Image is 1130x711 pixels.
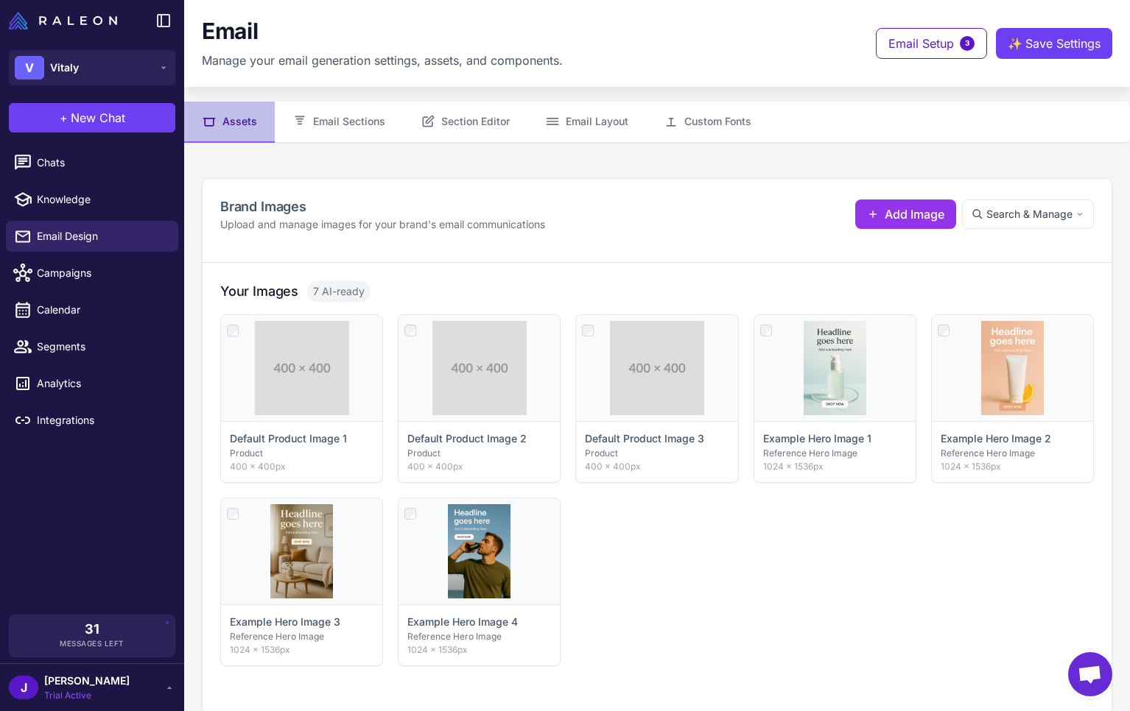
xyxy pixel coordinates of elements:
[407,431,527,447] p: Default Product Image 2
[763,460,907,473] p: 1024 × 1536px
[230,614,340,630] p: Example Hero Image 3
[37,302,166,318] span: Calendar
[962,199,1094,229] button: Search & Manage
[6,294,178,325] a: Calendar
[9,50,175,85] button: VVitaly
[407,460,551,473] p: 400 × 400px
[585,447,729,460] p: Product
[6,147,178,178] a: Chats
[230,431,347,447] p: Default Product Image 1
[855,199,956,229] button: Add Image
[37,412,166,428] span: Integrations
[15,56,44,79] div: V
[220,216,545,233] p: Upload and manage images for your brand's email communications
[527,102,646,143] button: Email Layout
[85,623,99,636] span: 31
[230,643,373,657] p: 1024 × 1536px
[585,431,704,447] p: Default Product Image 3
[763,431,871,447] p: Example Hero Image 1
[220,281,298,301] h3: Your Images
[9,12,123,29] a: Raleon Logo
[307,280,371,303] span: 7 AI-ready
[44,689,130,702] span: Trial Active
[403,102,527,143] button: Section Editor
[885,205,944,223] span: Add Image
[960,36,975,51] span: 3
[941,447,1084,460] p: Reference Hero Image
[646,102,769,143] button: Custom Fonts
[9,103,175,132] button: +New Chat
[763,447,907,460] p: Reference Hero Image
[941,460,1084,473] p: 1024 × 1536px
[230,447,373,460] p: Product
[407,643,551,657] p: 1024 × 1536px
[230,630,373,643] p: Reference Hero Image
[1008,35,1020,46] span: ✨
[202,18,259,46] h1: Email
[986,206,1073,222] span: Search & Manage
[996,28,1112,59] button: ✨Save Settings
[9,676,38,699] div: J
[407,447,551,460] p: Product
[37,228,166,244] span: Email Design
[407,630,551,643] p: Reference Hero Image
[60,638,124,649] span: Messages Left
[6,184,178,215] a: Knowledge
[37,375,166,392] span: Analytics
[202,52,563,69] p: Manage your email generation settings, assets, and components.
[60,109,68,127] span: +
[876,28,987,59] button: Email Setup3
[585,460,729,473] p: 400 × 400px
[9,12,117,29] img: Raleon Logo
[275,102,403,143] button: Email Sections
[71,109,125,127] span: New Chat
[44,673,130,689] span: [PERSON_NAME]
[6,221,178,252] a: Email Design
[37,265,166,281] span: Campaigns
[220,197,545,216] h2: Brand Images
[50,60,79,76] span: Vitaly
[888,35,954,52] span: Email Setup
[6,331,178,362] a: Segments
[184,102,275,143] button: Assets
[37,339,166,355] span: Segments
[230,460,373,473] p: 400 × 400px
[6,368,178,399] a: Analytics
[1068,652,1112,696] div: Open chat
[941,431,1051,447] p: Example Hero Image 2
[6,258,178,289] a: Campaigns
[6,405,178,436] a: Integrations
[37,191,166,208] span: Knowledge
[407,614,518,630] p: Example Hero Image 4
[37,155,166,171] span: Chats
